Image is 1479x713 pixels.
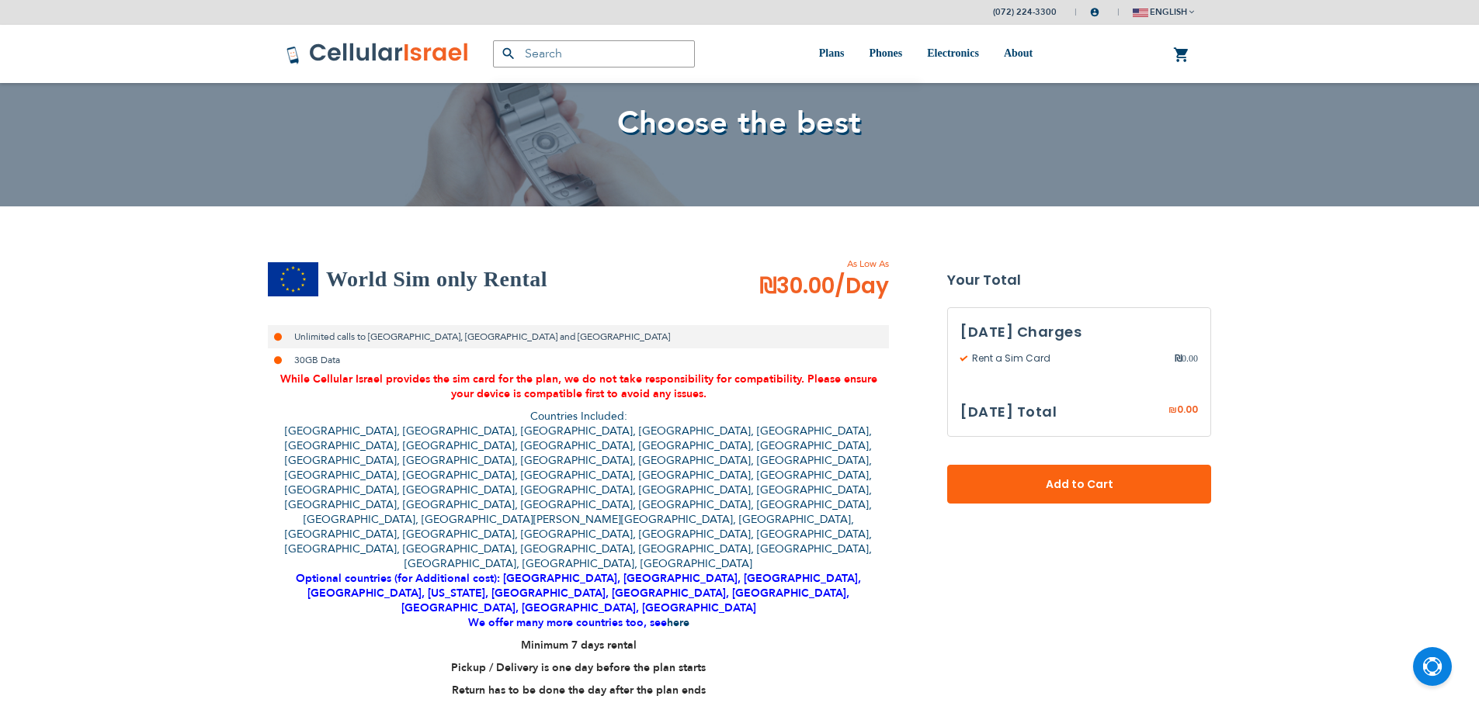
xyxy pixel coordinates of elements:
span: While Cellular Israel provides the sim card for the plan, we do not take responsibility for compa... [280,372,877,401]
span: Plans [819,47,845,59]
span: Choose the best [617,102,862,144]
a: (072) 224-3300 [993,6,1057,18]
h3: [DATE] Charges [960,320,1198,344]
a: Electronics [927,25,979,83]
strong: Minimum 7 days rental [521,638,637,652]
span: ₪ [1175,351,1182,365]
button: Add to Cart [947,465,1211,504]
li: Unlimited calls to [GEOGRAPHIC_DATA], [GEOGRAPHIC_DATA] and [GEOGRAPHIC_DATA] [268,325,889,348]
li: 30GB Data [268,348,889,372]
span: 0.00 [1175,351,1198,365]
input: Search [493,40,695,67]
span: Electronics [927,47,979,59]
h2: World Sim only Rental [326,264,547,295]
img: english [1133,9,1148,17]
span: ₪ [1168,403,1177,417]
span: ₪30.00 [759,271,889,302]
strong: Your Total [947,268,1211,292]
span: /Day [835,271,889,302]
strong: Return has to be done the day after the plan ends [452,683,706,697]
a: Phones [869,25,902,83]
span: As Low As [717,257,889,271]
strong: Optional countries (for Additional cost): [GEOGRAPHIC_DATA], [GEOGRAPHIC_DATA], [GEOGRAPHIC_DATA]... [296,571,861,630]
img: Cellular Israel Logo [286,42,470,65]
button: english [1133,1,1194,23]
strong: Pickup / Delivery is one day before the plan starts [451,660,706,675]
a: Plans [819,25,845,83]
span: Add to Cart [998,476,1160,493]
a: here [667,615,689,630]
span: Rent a Sim Card [960,351,1175,365]
p: Countries Included: [GEOGRAPHIC_DATA], [GEOGRAPHIC_DATA], [GEOGRAPHIC_DATA], [GEOGRAPHIC_DATA], [... [268,409,889,630]
img: World Sim only Rental [268,262,318,296]
a: About [1004,25,1033,83]
span: Phones [869,47,902,59]
h3: [DATE] Total [960,400,1057,424]
span: 0.00 [1177,403,1198,416]
span: About [1004,47,1033,59]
